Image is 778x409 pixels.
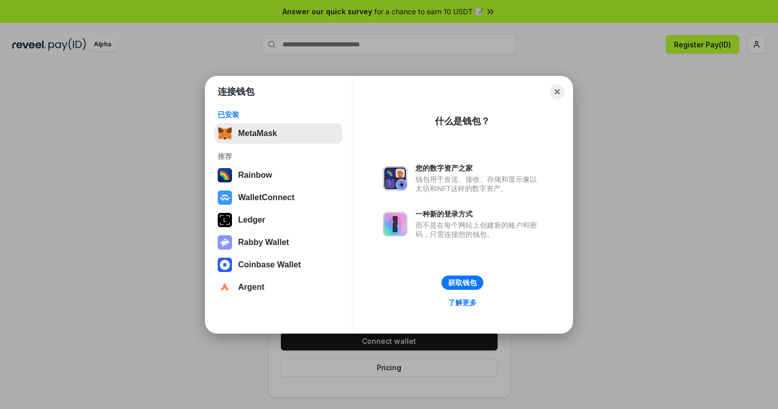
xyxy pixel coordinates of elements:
div: WalletConnect [238,193,295,202]
div: 什么是钱包？ [435,115,490,127]
div: Rainbow [238,171,272,180]
button: Coinbase Wallet [215,255,343,275]
button: WalletConnect [215,187,343,208]
div: MetaMask [238,129,277,138]
button: Close [550,85,564,99]
img: svg+xml,%3Csvg%20width%3D%22120%22%20height%3D%22120%22%20viewBox%3D%220%200%20120%20120%22%20fil... [218,168,232,182]
button: Rainbow [215,165,343,185]
img: svg+xml,%3Csvg%20xmlns%3D%22http%3A%2F%2Fwww.w3.org%2F2000%2Fsvg%22%20fill%3D%22none%22%20viewBox... [218,235,232,250]
div: Rabby Wallet [238,238,289,247]
button: MetaMask [215,123,343,144]
img: svg+xml,%3Csvg%20xmlns%3D%22http%3A%2F%2Fwww.w3.org%2F2000%2Fsvg%22%20fill%3D%22none%22%20viewBox... [383,166,407,190]
img: svg+xml,%3Csvg%20width%3D%2228%22%20height%3D%2228%22%20viewBox%3D%220%200%2028%2028%22%20fill%3D... [218,280,232,294]
div: 了解更多 [448,298,477,307]
div: Coinbase Wallet [238,260,301,269]
div: Ledger [238,215,265,225]
div: 一种新的登录方式 [416,209,542,219]
div: 您的数字资产之家 [416,163,542,173]
img: svg+xml,%3Csvg%20width%3D%2228%22%20height%3D%2228%22%20viewBox%3D%220%200%2028%2028%22%20fill%3D... [218,258,232,272]
img: svg+xml,%3Csvg%20xmlns%3D%22http%3A%2F%2Fwww.w3.org%2F2000%2Fsvg%22%20fill%3D%22none%22%20viewBox... [383,212,407,236]
div: 获取钱包 [448,278,477,287]
a: 了解更多 [442,296,483,309]
div: 已安装 [218,110,340,119]
button: Ledger [215,210,343,230]
img: svg+xml,%3Csvg%20xmlns%3D%22http%3A%2F%2Fwww.w3.org%2F2000%2Fsvg%22%20width%3D%2228%22%20height%3... [218,213,232,227]
div: 钱包用于发送、接收、存储和显示像以太坊和NFT这样的数字资产。 [416,175,542,193]
img: svg+xml,%3Csvg%20width%3D%2228%22%20height%3D%2228%22%20viewBox%3D%220%200%2028%2028%22%20fill%3D... [218,190,232,205]
h1: 连接钱包 [218,86,254,98]
img: svg+xml,%3Csvg%20fill%3D%22none%22%20height%3D%2233%22%20viewBox%3D%220%200%2035%2033%22%20width%... [218,126,232,141]
button: Rabby Wallet [215,232,343,253]
div: Argent [238,283,265,292]
div: 推荐 [218,152,340,161]
div: 而不是在每个网站上创建新的账户和密码，只需连接您的钱包。 [416,221,542,239]
button: Argent [215,277,343,297]
button: 获取钱包 [442,276,483,290]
